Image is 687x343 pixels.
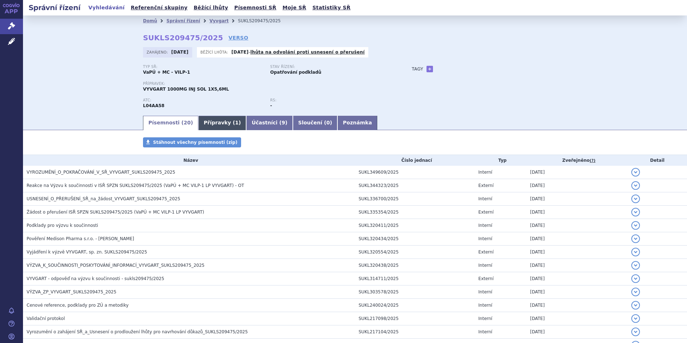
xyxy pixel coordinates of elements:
span: Běžící lhůta: [200,49,230,55]
span: 0 [326,120,330,125]
a: Domů [143,18,157,23]
span: Pověření Medison Pharma s.r.o. - Hrdličková [27,236,134,241]
td: [DATE] [526,166,627,179]
span: Externí [478,183,493,188]
th: Název [23,155,355,166]
td: [DATE] [526,272,627,285]
span: Vyjádření k výzvě VYVGART, sp. zn. SUKLS209475/2025 [27,250,147,255]
p: Stav řízení: [270,65,390,69]
td: SUKL320411/2025 [355,219,475,232]
td: [DATE] [526,312,627,325]
td: [DATE] [526,285,627,299]
button: detail [631,221,640,230]
span: 1 [235,120,239,125]
button: detail [631,301,640,310]
td: SUKL303578/2025 [355,285,475,299]
span: Externí [478,210,493,215]
th: Zveřejněno [526,155,627,166]
a: Sloučení (0) [293,116,337,130]
a: Přípravky (1) [198,116,246,130]
button: detail [631,261,640,270]
td: SUKL336700/2025 [355,192,475,206]
h3: Tagy [412,65,423,73]
td: [DATE] [526,246,627,259]
a: Písemnosti (20) [143,116,198,130]
li: SUKLS209475/2025 [238,15,290,26]
span: Interní [478,316,492,321]
abbr: (?) [590,158,595,163]
span: VÝZVA_ZP_VYVGART_SUKLS209475_2025 [27,289,116,294]
td: [DATE] [526,259,627,272]
strong: VaPÚ + MC - VILP-1 [143,70,190,75]
strong: [DATE] [231,50,249,55]
p: RS: [270,98,390,102]
span: USNESENÍ_O_PŘERUŠENÍ_SŘ_na_žádost_VYVGART_SUKLS209475_2025 [27,196,180,201]
th: Detail [628,155,687,166]
button: detail [631,181,640,190]
td: SUKL344323/2025 [355,179,475,192]
td: [DATE] [526,299,627,312]
span: Interní [478,223,492,228]
td: SUKL320434/2025 [355,232,475,246]
h2: Správní řízení [23,3,86,13]
span: Interní [478,236,492,241]
th: Typ [475,155,526,166]
span: Interní [478,329,492,334]
span: Stáhnout všechny písemnosti (zip) [153,140,238,145]
span: Cenové reference, podklady pro ZÚ a metodiky [27,303,129,308]
p: Typ SŘ: [143,65,263,69]
span: VÝZVA_K_SOUČINNOSTI_POSKYTOVÁNÍ_INFORMACÍ_VYVGART_SUKLS209475_2025 [27,263,204,268]
span: Žádost o přerušení ISŘ SPZN SUKLS209475/2025 (VaPÚ + MC VILP-1 LP VYVGART) [27,210,204,215]
td: [DATE] [526,219,627,232]
button: detail [631,274,640,283]
strong: - [270,103,272,108]
span: VYVGART 1000MG INJ SOL 1X5,6ML [143,87,229,92]
td: SUKL314711/2025 [355,272,475,285]
span: Reakce na Výzvu k součinnosti v ISŘ SPZN SUKLS209475/2025 (VaPÚ + MC VILP-1 LP VYVGART) - OT [27,183,244,188]
a: VERSO [229,34,248,41]
a: Vyvgart [209,18,229,23]
span: Interní [478,196,492,201]
button: detail [631,234,640,243]
strong: SUKLS209475/2025 [143,33,223,42]
a: Statistiky SŘ [310,3,352,13]
a: lhůta na odvolání proti usnesení o přerušení [250,50,365,55]
button: detail [631,208,640,216]
td: [DATE] [526,325,627,339]
span: Zahájeno: [147,49,169,55]
td: [DATE] [526,179,627,192]
span: Externí [478,250,493,255]
td: SUKL217098/2025 [355,312,475,325]
button: detail [631,288,640,296]
a: Běžící lhůty [192,3,230,13]
span: VYVGART - odpověď na výzvu k součinnosti - sukls209475/2025 [27,276,164,281]
th: Číslo jednací [355,155,475,166]
button: detail [631,314,640,323]
td: [DATE] [526,206,627,219]
a: Moje SŘ [280,3,308,13]
a: Referenční skupiny [129,3,190,13]
a: Vyhledávání [86,3,127,13]
p: ATC: [143,98,263,102]
td: [DATE] [526,232,627,246]
button: detail [631,195,640,203]
strong: Opatřování podkladů [270,70,321,75]
strong: [DATE] [171,50,189,55]
td: [DATE] [526,192,627,206]
td: SUKL320554/2025 [355,246,475,259]
strong: EFGARTIGIMOD ALFA [143,103,165,108]
a: Poznámka [337,116,377,130]
p: Přípravek: [143,82,397,86]
span: Podklady pro výzvu k součinnosti [27,223,98,228]
td: SUKL240024/2025 [355,299,475,312]
span: VYROZUMĚNÍ_O_POKRAČOVÁNÍ_V_SŘ_VYVGART_SUKLS209475_2025 [27,170,175,175]
td: SUKL335354/2025 [355,206,475,219]
span: Interní [478,263,492,268]
span: Interní [478,303,492,308]
td: SUKL217104/2025 [355,325,475,339]
p: - [231,49,365,55]
a: + [427,66,433,72]
span: Vyrozumění o zahájení SŘ_a_Usnesení o prodloužení lhůty pro navrhování důkazů_SUKLS209475/2025 [27,329,248,334]
span: Externí [478,276,493,281]
a: Správní řízení [166,18,200,23]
